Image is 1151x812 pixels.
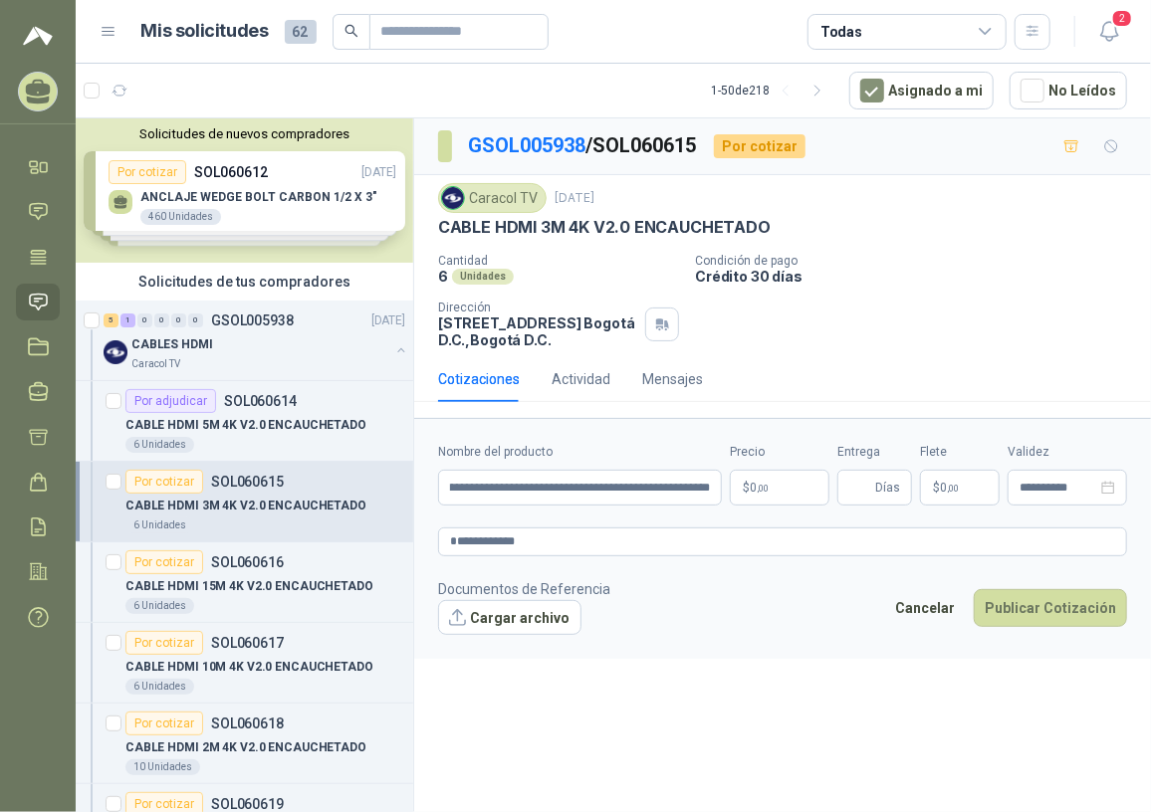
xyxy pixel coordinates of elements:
[125,550,203,574] div: Por cotizar
[211,636,284,650] p: SOL060617
[137,313,152,327] div: 0
[76,381,413,462] a: Por adjudicarSOL060614CABLE HDMI 5M 4K V2.0 ENCAUCHETADO6 Unidades
[940,482,959,494] span: 0
[131,335,213,354] p: CABLES HDMI
[76,542,413,623] a: Por cotizarSOL060616CABLE HDMI 15M 4K V2.0 ENCAUCHETADO6 Unidades
[438,268,448,285] p: 6
[438,314,637,348] p: [STREET_ADDRESS] Bogotá D.C. , Bogotá D.C.
[211,555,284,569] p: SOL060616
[711,75,833,106] div: 1 - 50 de 218
[104,340,127,364] img: Company Logo
[211,797,284,811] p: SOL060619
[555,189,594,208] p: [DATE]
[125,470,203,494] div: Por cotizar
[875,471,900,505] span: Días
[757,483,769,494] span: ,00
[125,631,203,655] div: Por cotizar
[125,759,200,775] div: 10 Unidades
[104,313,118,327] div: 5
[125,658,373,677] p: CABLE HDMI 10M 4K V2.0 ENCAUCHETADO
[438,217,771,238] p: CABLE HDMI 3M 4K V2.0 ENCAUCHETADO
[125,711,203,735] div: Por cotizar
[1008,443,1127,462] label: Validez
[695,254,1143,268] p: Condición de pago
[125,497,366,515] p: CABLE HDMI 3M 4K V2.0 ENCAUCHETADO
[837,443,912,462] label: Entrega
[125,679,194,695] div: 6 Unidades
[125,389,216,413] div: Por adjudicar
[730,470,829,506] p: $0,00
[131,356,180,372] p: Caracol TV
[1111,9,1133,28] span: 2
[154,313,169,327] div: 0
[920,443,1000,462] label: Flete
[188,313,203,327] div: 0
[820,21,862,43] div: Todas
[211,475,284,489] p: SOL060615
[438,578,610,600] p: Documentos de Referencia
[1010,72,1127,109] button: No Leídos
[171,313,186,327] div: 0
[141,17,269,46] h1: Mis solicitudes
[84,126,405,141] button: Solicitudes de nuevos compradores
[642,368,703,390] div: Mensajes
[125,738,366,757] p: CABLE HDMI 2M 4K V2.0 ENCAUCHETADO
[76,462,413,542] a: Por cotizarSOL060615CABLE HDMI 3M 4K V2.0 ENCAUCHETADO6 Unidades
[438,443,722,462] label: Nombre del producto
[750,482,769,494] span: 0
[714,134,806,158] div: Por cotizar
[104,308,409,372] a: 5 1 0 0 0 0 GSOL005938[DATE] Company LogoCABLES HDMICaracol TV
[552,368,610,390] div: Actividad
[224,394,297,408] p: SOL060614
[438,600,581,636] button: Cargar archivo
[438,301,637,314] p: Dirección
[76,704,413,784] a: Por cotizarSOL060618CABLE HDMI 2M 4K V2.0 ENCAUCHETADO10 Unidades
[125,416,366,435] p: CABLE HDMI 5M 4K V2.0 ENCAUCHETADO
[438,254,679,268] p: Cantidad
[76,623,413,704] a: Por cotizarSOL060617CABLE HDMI 10M 4K V2.0 ENCAUCHETADO6 Unidades
[933,482,940,494] span: $
[120,313,135,327] div: 1
[974,589,1127,627] button: Publicar Cotización
[452,269,514,285] div: Unidades
[468,133,585,157] a: GSOL005938
[884,589,966,627] button: Cancelar
[125,517,194,533] div: 6 Unidades
[438,368,520,390] div: Cotizaciones
[920,470,1000,506] p: $ 0,00
[23,24,53,48] img: Logo peakr
[76,118,413,263] div: Solicitudes de nuevos compradoresPor cotizarSOL060612[DATE] ANCLAJE WEDGE BOLT CARBON 1/2 X 3"460...
[285,20,317,44] span: 62
[125,577,373,596] p: CABLE HDMI 15M 4K V2.0 ENCAUCHETADO
[849,72,994,109] button: Asignado a mi
[1091,14,1127,50] button: 2
[211,716,284,730] p: SOL060618
[695,268,1143,285] p: Crédito 30 días
[468,130,698,161] p: / SOL060615
[211,313,294,327] p: GSOL005938
[730,443,829,462] label: Precio
[76,263,413,301] div: Solicitudes de tus compradores
[438,183,547,213] div: Caracol TV
[125,437,194,453] div: 6 Unidades
[125,598,194,614] div: 6 Unidades
[442,187,464,209] img: Company Logo
[947,483,959,494] span: ,00
[345,24,358,38] span: search
[371,311,405,330] p: [DATE]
